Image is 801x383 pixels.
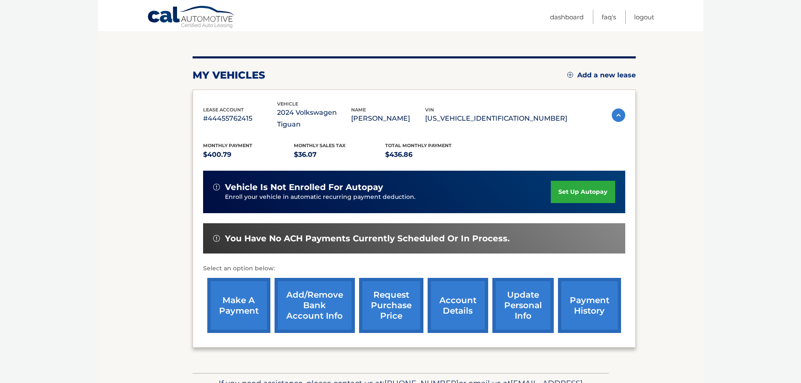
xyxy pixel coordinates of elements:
[193,69,265,82] h2: my vehicles
[567,71,636,79] a: Add a new lease
[602,10,616,24] a: FAQ's
[147,5,235,30] a: Cal Automotive
[385,143,452,148] span: Total Monthly Payment
[225,182,383,193] span: vehicle is not enrolled for autopay
[213,184,220,190] img: alert-white.svg
[203,149,294,161] p: $400.79
[351,113,425,124] p: [PERSON_NAME]
[277,101,298,107] span: vehicle
[294,143,346,148] span: Monthly sales Tax
[634,10,654,24] a: Logout
[612,108,625,122] img: accordion-active.svg
[203,113,277,124] p: #44455762415
[551,181,615,203] a: set up autopay
[351,107,366,113] span: name
[428,278,488,333] a: account details
[567,72,573,78] img: add.svg
[225,193,551,202] p: Enroll your vehicle in automatic recurring payment deduction.
[425,107,434,113] span: vin
[203,264,625,274] p: Select an option below:
[558,278,621,333] a: payment history
[203,107,244,113] span: lease account
[385,149,476,161] p: $436.86
[225,233,510,244] span: You have no ACH payments currently scheduled or in process.
[277,107,351,130] p: 2024 Volkswagen Tiguan
[275,278,355,333] a: Add/Remove bank account info
[492,278,554,333] a: update personal info
[550,10,584,24] a: Dashboard
[425,113,567,124] p: [US_VEHICLE_IDENTIFICATION_NUMBER]
[203,143,252,148] span: Monthly Payment
[207,278,270,333] a: make a payment
[294,149,385,161] p: $36.07
[213,235,220,242] img: alert-white.svg
[359,278,423,333] a: request purchase price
